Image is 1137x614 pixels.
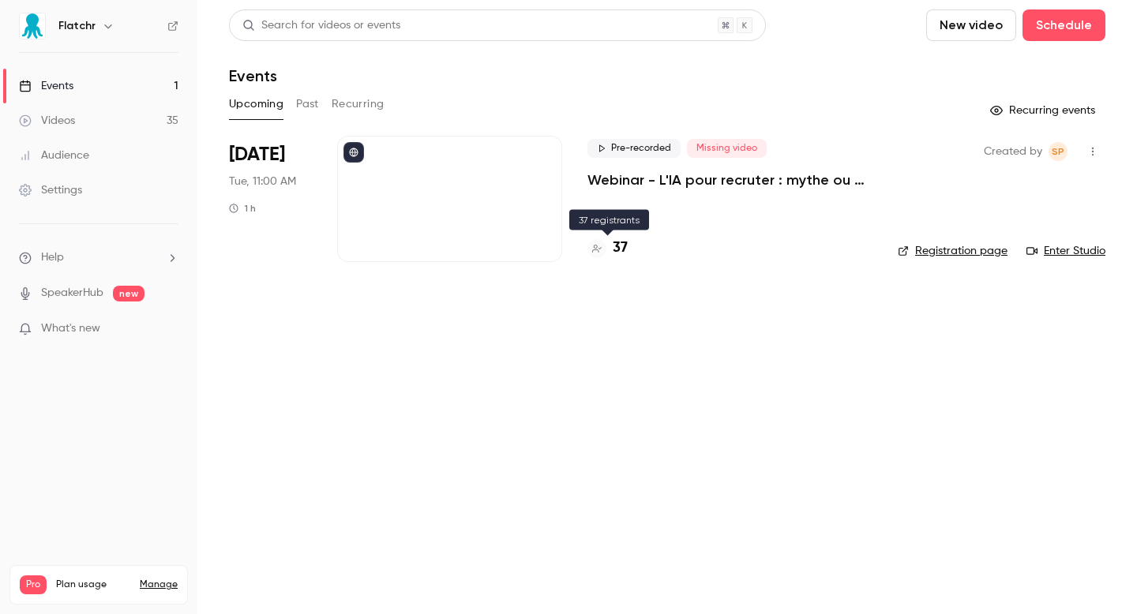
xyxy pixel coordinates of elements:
span: new [113,286,144,301]
div: Audience [19,148,89,163]
a: Webinar - L'IA pour recruter : mythe ou réalité ? [587,170,872,189]
div: Settings [19,182,82,198]
iframe: Noticeable Trigger [159,322,178,336]
span: Pre-recorded [587,139,681,158]
a: 37 [587,238,628,259]
span: SP [1052,142,1064,161]
button: New video [926,9,1016,41]
div: Search for videos or events [242,17,400,34]
a: Manage [140,578,178,591]
div: Videos [19,113,75,129]
a: Registration page [898,243,1008,259]
span: Help [41,249,64,266]
span: Tue, 11:00 AM [229,174,296,189]
h4: 37 [613,238,628,259]
button: Past [296,92,319,117]
span: [DATE] [229,142,285,167]
div: Events [19,78,73,94]
button: Recurring [332,92,385,117]
div: Sep 23 Tue, 11:00 AM (Europe/Paris) [229,136,312,262]
h6: Flatchr [58,18,96,34]
a: SpeakerHub [41,285,103,301]
span: Created by [984,142,1042,161]
span: Missing video [687,139,767,158]
li: help-dropdown-opener [19,249,178,266]
span: What's new [41,320,100,337]
span: Sylvain Paulet [1049,142,1068,161]
button: Recurring events [983,98,1105,123]
a: Enter Studio [1026,243,1105,259]
span: Plan usage [56,578,130,591]
span: Pro [20,575,47,594]
h1: Events [229,66,277,85]
button: Schedule [1023,9,1105,41]
img: Flatchr [20,13,45,39]
div: 1 h [229,202,256,215]
button: Upcoming [229,92,283,117]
